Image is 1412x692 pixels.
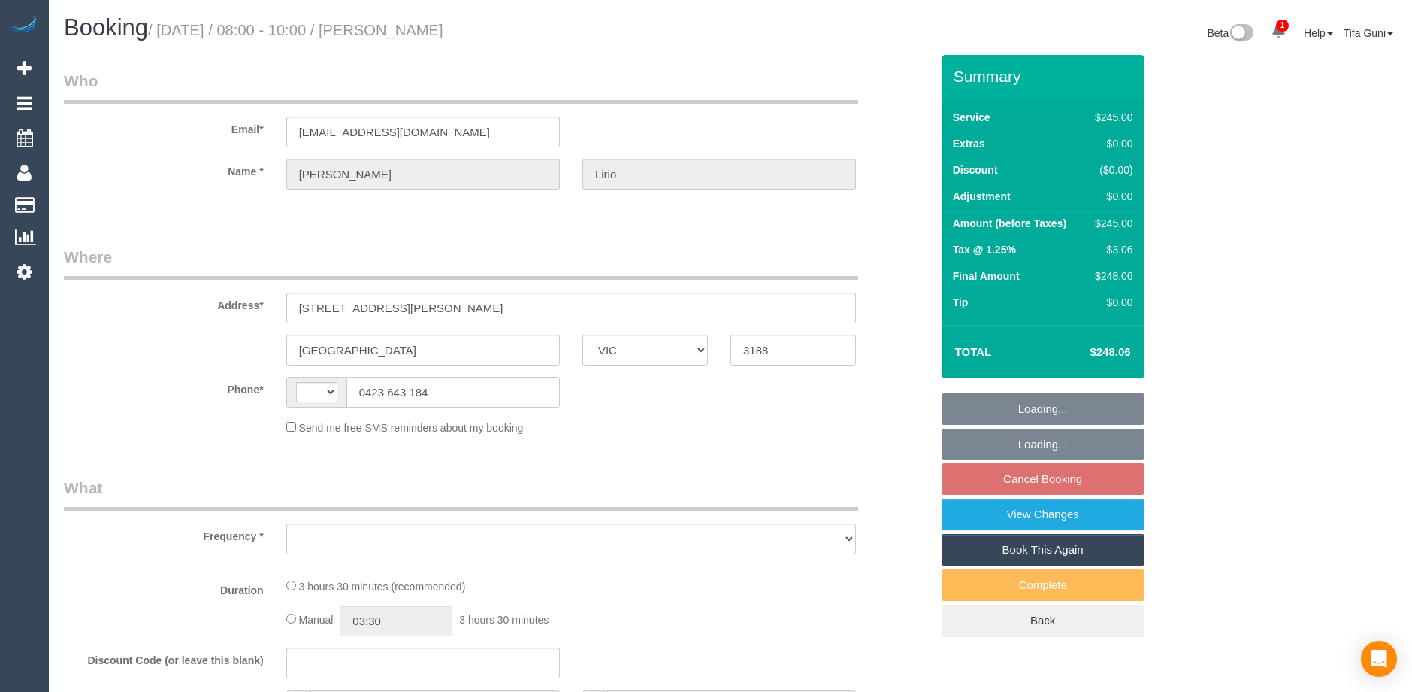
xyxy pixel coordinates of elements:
label: Tip [953,295,969,310]
legend: Who [64,70,858,104]
label: Discount [953,162,998,178]
label: Discount Code (or leave this blank) [53,648,275,668]
span: 3 hours 30 minutes (recommended) [299,581,466,593]
label: Duration [53,578,275,598]
span: 3 hours 30 minutes [459,614,549,626]
a: Tifa Guni [1344,27,1393,39]
span: Manual [299,614,334,626]
label: Name * [53,159,275,179]
h3: Summary [954,68,1137,85]
h4: $248.06 [1045,346,1130,359]
label: Amount (before Taxes) [953,216,1066,231]
label: Service [953,110,990,125]
a: Beta [1207,27,1253,39]
img: New interface [1229,24,1253,44]
a: 1 [1264,15,1293,48]
label: Extras [953,136,985,151]
label: Final Amount [953,269,1020,284]
label: Email* [53,117,275,137]
label: Address* [53,293,275,313]
label: Phone* [53,377,275,397]
a: Help [1304,27,1333,39]
div: $245.00 [1089,110,1132,125]
div: $0.00 [1089,295,1132,310]
a: Book This Again [942,534,1144,566]
div: $0.00 [1089,189,1132,204]
div: $245.00 [1089,216,1132,231]
a: Back [942,605,1144,636]
div: $3.06 [1089,242,1132,257]
legend: What [64,477,858,511]
legend: Where [64,246,858,280]
input: First Name* [286,159,560,190]
strong: Total [955,345,992,358]
input: Phone* [346,377,560,408]
input: Last Name* [582,159,856,190]
label: Adjustment [953,189,1011,204]
label: Frequency * [53,524,275,544]
small: / [DATE] / 08:00 - 10:00 / [PERSON_NAME] [148,22,443,38]
div: Open Intercom Messenger [1361,641,1397,677]
label: Tax @ 1.25% [953,242,1016,257]
span: Booking [64,14,148,41]
a: View Changes [942,499,1144,530]
div: $248.06 [1089,269,1132,284]
div: ($0.00) [1089,162,1132,178]
img: Automaid Logo [9,15,39,36]
input: Post Code* [730,335,856,366]
div: $0.00 [1089,136,1132,151]
input: Email* [286,117,560,147]
span: Send me free SMS reminders about my booking [299,422,524,434]
input: Suburb* [286,335,560,366]
span: 1 [1276,20,1289,32]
